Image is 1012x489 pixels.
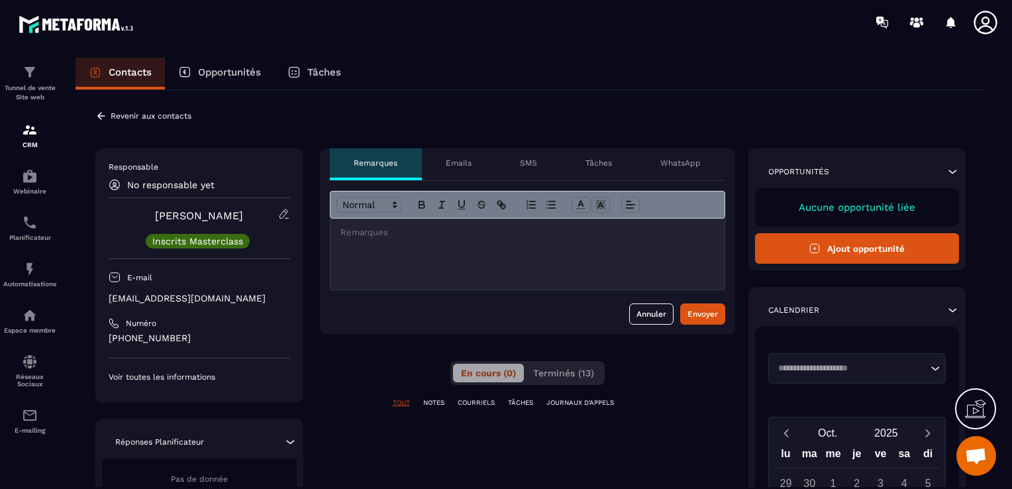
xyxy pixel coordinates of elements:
a: Opportunités [165,58,274,89]
span: Pas de donnée [171,474,228,484]
p: Réponses Planificateur [115,437,204,447]
a: [PERSON_NAME] [155,209,243,222]
div: je [845,445,869,468]
p: Tâches [585,158,612,168]
a: automationsautomationsWebinaire [3,158,56,205]
div: di [916,445,940,468]
p: Tâches [307,66,341,78]
p: Opportunités [768,166,829,177]
p: Responsable [109,162,290,172]
img: logo [19,12,138,36]
button: Next month [915,424,940,442]
img: formation [22,122,38,138]
p: E-mail [127,272,152,283]
p: [PHONE_NUMBER] [109,332,290,345]
img: automations [22,307,38,323]
p: Planificateur [3,234,56,241]
a: Contacts [76,58,165,89]
p: E-mailing [3,427,56,434]
div: me [821,445,845,468]
p: [EMAIL_ADDRESS][DOMAIN_NAME] [109,292,290,305]
p: Calendrier [768,305,819,315]
img: automations [22,261,38,277]
img: scheduler [22,215,38,231]
p: SMS [520,158,537,168]
button: Open years overlay [857,421,915,445]
a: Tâches [274,58,354,89]
button: Terminés (13) [525,364,602,382]
button: En cours (0) [453,364,524,382]
p: Réseaux Sociaux [3,373,56,388]
span: Terminés (13) [533,368,594,378]
a: automationsautomationsAutomatisations [3,251,56,298]
div: ma [797,445,821,468]
p: WhatsApp [660,158,701,168]
p: Numéro [126,318,156,329]
div: ve [869,445,893,468]
p: Contacts [109,66,152,78]
button: Ajout opportunité [755,233,960,264]
input: Search for option [774,362,928,375]
p: Espace membre [3,327,56,334]
p: Opportunités [198,66,261,78]
a: schedulerschedulerPlanificateur [3,205,56,251]
img: social-network [22,354,38,370]
div: Ouvrir le chat [956,436,996,476]
p: TÂCHES [508,398,533,407]
div: lu [774,445,798,468]
a: emailemailE-mailing [3,398,56,444]
img: email [22,407,38,423]
p: TOUT [393,398,410,407]
p: Automatisations [3,280,56,288]
p: Inscrits Masterclass [152,237,243,246]
p: Aucune opportunité liée [768,201,946,213]
p: COURRIELS [458,398,495,407]
button: Open months overlay [799,421,857,445]
p: No responsable yet [127,180,215,190]
p: CRM [3,141,56,148]
p: JOURNAUX D'APPELS [546,398,614,407]
a: social-networksocial-networkRéseaux Sociaux [3,344,56,398]
p: Emails [446,158,472,168]
p: Tunnel de vente Site web [3,83,56,102]
button: Envoyer [680,303,725,325]
span: En cours (0) [461,368,516,378]
div: Envoyer [687,307,718,321]
img: automations [22,168,38,184]
button: Annuler [629,303,674,325]
a: formationformationTunnel de vente Site web [3,54,56,112]
div: sa [892,445,916,468]
div: Search for option [768,353,946,384]
p: Webinaire [3,188,56,195]
p: Remarques [354,158,397,168]
img: formation [22,64,38,80]
p: Revenir aux contacts [111,111,191,121]
p: NOTES [423,398,444,407]
p: Voir toutes les informations [109,372,290,382]
a: automationsautomationsEspace membre [3,298,56,344]
a: formationformationCRM [3,112,56,158]
button: Previous month [774,424,799,442]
